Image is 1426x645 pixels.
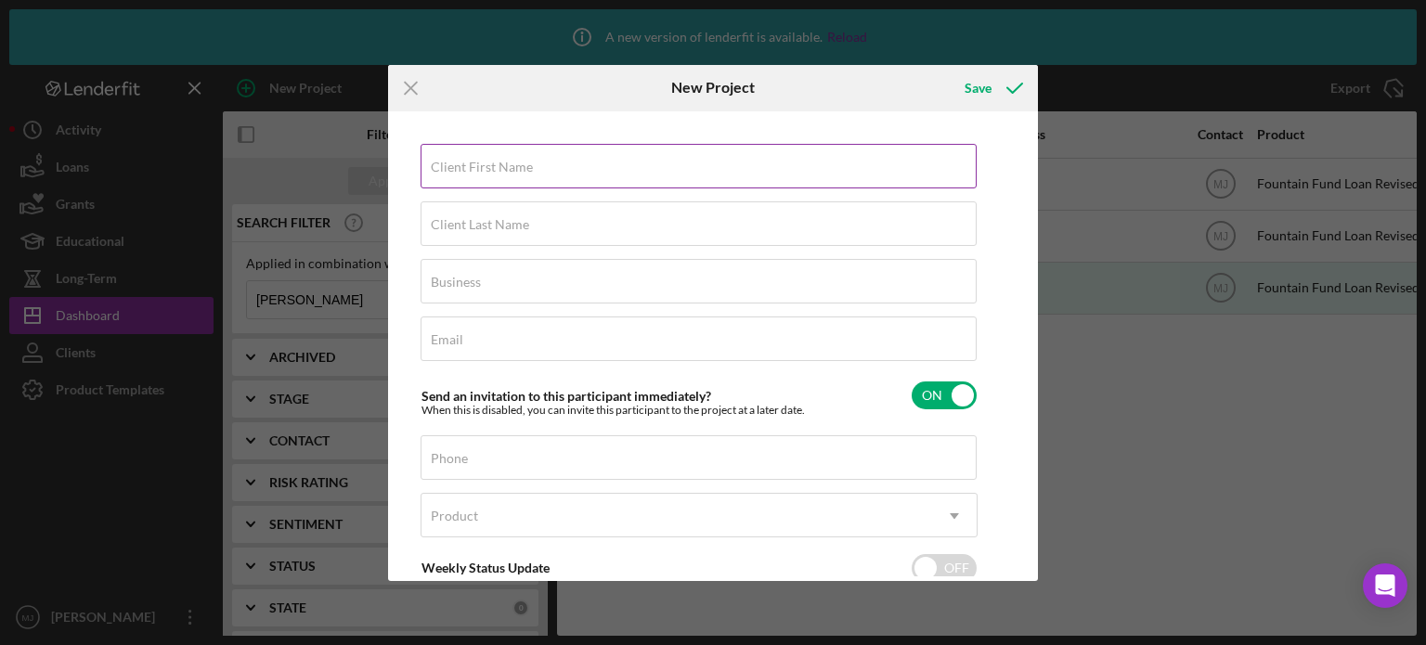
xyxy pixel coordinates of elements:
label: Client Last Name [431,217,529,232]
label: Client First Name [431,160,533,174]
label: Phone [431,451,468,466]
div: Product [431,509,478,523]
label: Email [431,332,463,347]
label: Weekly Status Update [421,560,550,575]
h6: New Project [671,79,755,96]
label: Send an invitation to this participant immediately? [421,388,711,404]
button: Save [946,70,1038,107]
div: Save [965,70,992,107]
div: When this is disabled, you can invite this participant to the project at a later date. [421,404,805,417]
div: Open Intercom Messenger [1363,563,1407,608]
label: Business [431,275,481,290]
